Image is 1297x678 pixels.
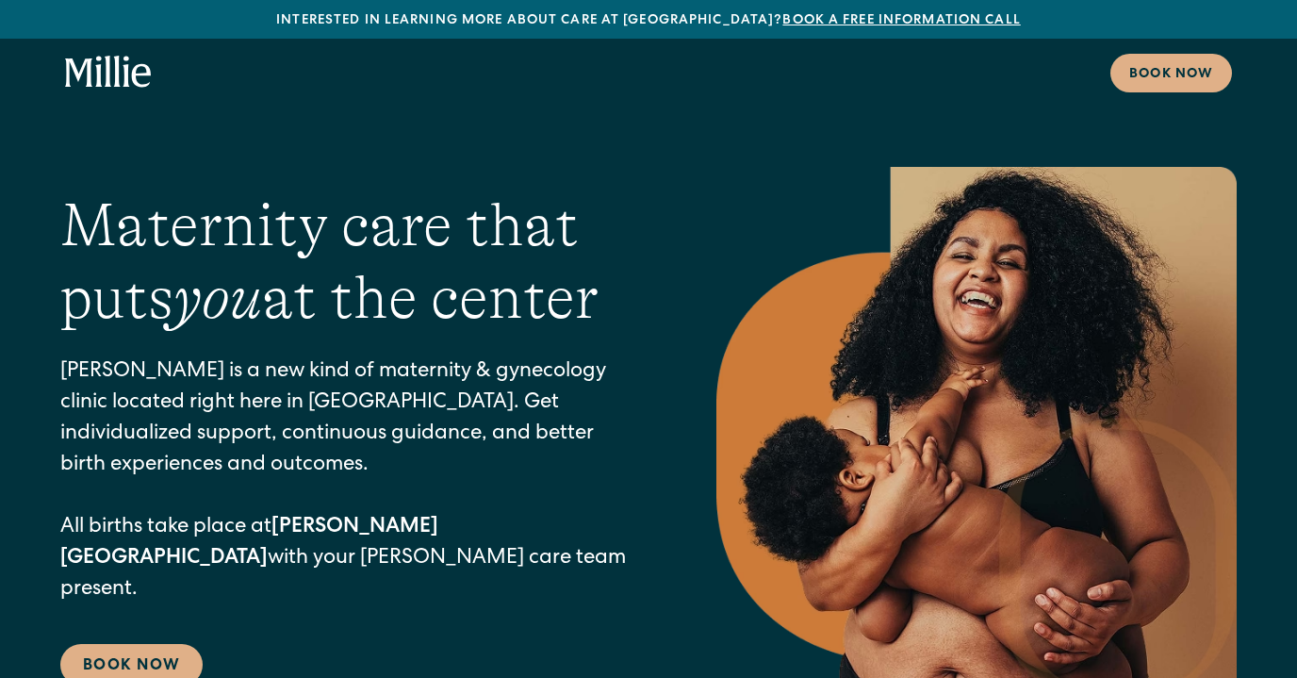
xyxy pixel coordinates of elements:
a: home [65,56,152,90]
a: Book now [1110,54,1232,92]
em: you [173,264,262,332]
p: [PERSON_NAME] is a new kind of maternity & gynecology clinic located right here in [GEOGRAPHIC_DA... [60,357,641,606]
a: Book a free information call [782,14,1020,27]
div: Book now [1129,65,1213,85]
strong: [PERSON_NAME][GEOGRAPHIC_DATA] [60,518,438,570]
h1: Maternity care that puts at the center [60,190,641,335]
